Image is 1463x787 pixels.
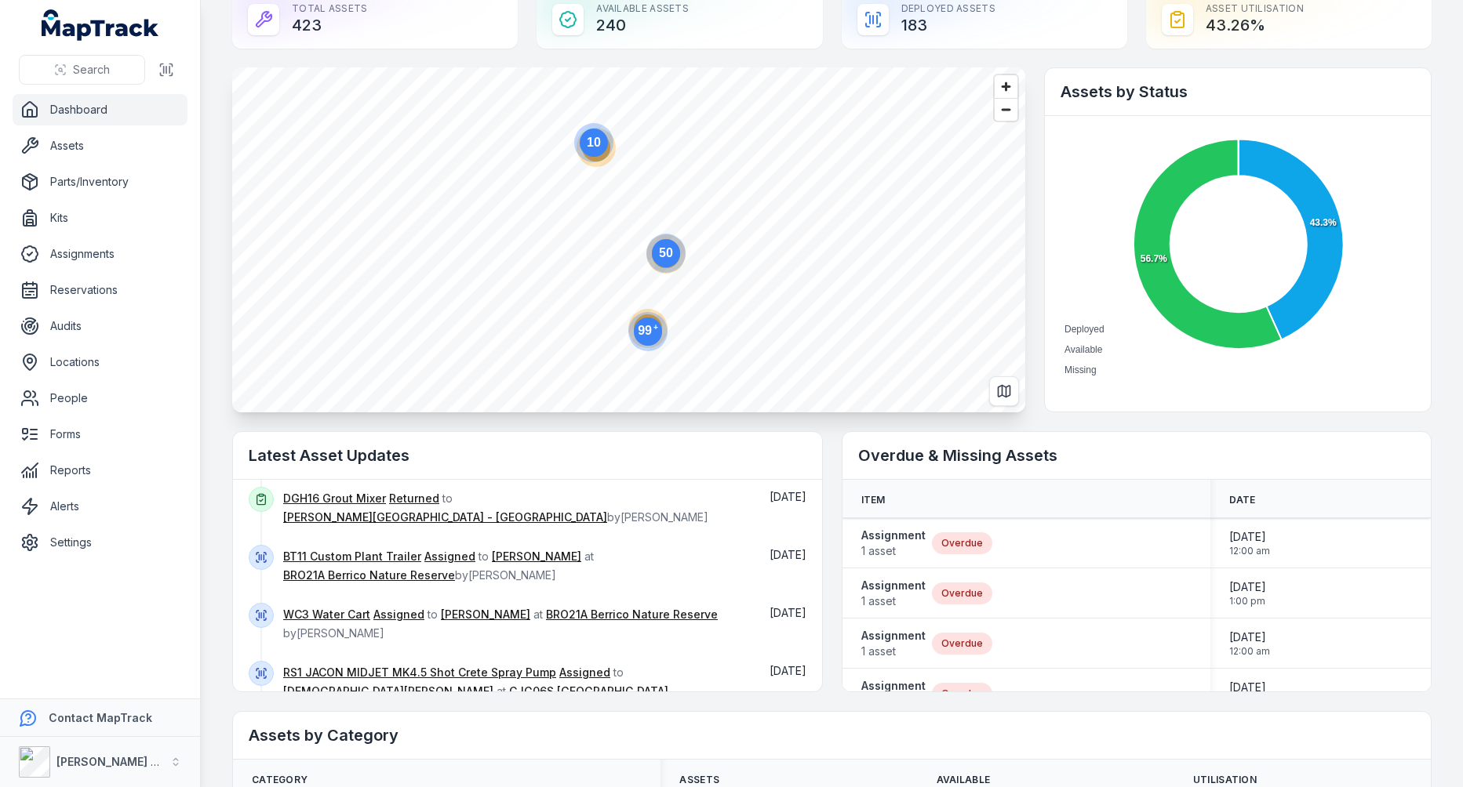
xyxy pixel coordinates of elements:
time: 14/09/2025, 12:00:00 am [1229,629,1270,658]
span: [DATE] [770,606,806,619]
time: 13/09/2025, 12:00:00 am [1229,680,1270,708]
a: Assignment1 asset [861,528,926,559]
canvas: Map [232,67,1025,412]
a: BRO21A Berrico Nature Reserve [546,607,718,622]
span: to at by [PERSON_NAME] [283,607,718,640]
span: [DATE] [770,548,806,561]
a: Assigned [424,549,475,564]
a: [PERSON_NAME] [441,607,530,622]
a: People [13,383,187,414]
a: Assignment1 asset [861,628,926,659]
span: 12:00 am [1229,545,1270,557]
strong: [PERSON_NAME] Group [56,755,185,768]
a: RS1 JACON MIDJET MK4.5 Shot Crete Spray Pump [283,665,556,680]
a: MapTrack [42,9,159,41]
time: 18/09/2025, 1:00:00 pm [1229,579,1266,607]
a: Dashboard [13,94,187,125]
a: Reports [13,455,187,486]
text: 50 [659,246,673,259]
span: [DATE] [770,490,806,503]
a: Locations [13,346,187,378]
a: Assignment [861,678,926,709]
a: Audits [13,310,187,342]
a: Assets [13,130,187,161]
span: [DATE] [1229,579,1266,595]
a: Assignments [13,238,187,270]
span: Search [73,62,110,78]
a: Assignment1 asset [861,578,926,609]
div: Overdue [932,683,992,705]
a: [DEMOGRAPHIC_DATA][PERSON_NAME] [283,684,493,699]
h2: Overdue & Missing Assets [858,444,1416,466]
span: Category [252,774,308,786]
time: 22/09/2025, 7:11:28 am [770,664,806,677]
div: Overdue [932,633,992,655]
a: BT11 Custom Plant Trailer [283,549,421,564]
a: Returned [389,491,439,506]
h2: Assets by Status [1061,81,1415,103]
a: Reservations [13,274,187,306]
span: 12:00 am [1229,645,1270,658]
span: Deployed [1064,324,1105,335]
button: Zoom out [995,98,1017,121]
div: Overdue [932,532,992,554]
text: 10 [587,136,601,149]
a: Assigned [559,665,610,680]
span: Assets [679,774,719,786]
span: [DATE] [1229,629,1270,645]
div: Overdue [932,582,992,604]
span: 1 asset [861,543,926,559]
strong: Assignment [861,528,926,543]
button: Zoom in [995,75,1017,98]
span: 1 asset [861,593,926,609]
a: CJG06S [GEOGRAPHIC_DATA] [509,684,668,699]
span: 1:00 pm [1229,595,1266,607]
span: Date [1229,494,1256,506]
a: Assigned [373,607,424,622]
span: [DATE] [1229,529,1270,545]
span: to by [PERSON_NAME] [283,491,708,524]
a: [PERSON_NAME][GEOGRAPHIC_DATA] - [GEOGRAPHIC_DATA] [283,510,607,525]
a: Settings [13,527,187,558]
tspan: + [653,323,658,332]
h2: Assets by Category [249,724,1415,746]
span: Item [861,494,886,506]
button: Search [19,55,145,85]
button: Switch to Map View [989,376,1019,406]
a: BRO21A Berrico Nature Reserve [283,568,455,583]
strong: Assignment [861,678,926,694]
a: WC3 Water Cart [283,607,370,622]
span: Available [1064,344,1102,355]
span: Missing [1064,364,1097,375]
strong: Assignment [861,628,926,644]
text: 99 [638,323,658,337]
a: [PERSON_NAME] [492,549,581,564]
a: Parts/Inventory [13,166,187,198]
strong: Assignment [861,578,926,593]
time: 31/07/2025, 12:00:00 am [1229,529,1270,557]
a: Alerts [13,491,187,522]
h2: Latest Asset Updates [249,444,806,466]
time: 22/09/2025, 7:37:57 am [770,490,806,503]
span: Available [937,774,991,786]
span: [DATE] [1229,680,1270,695]
time: 22/09/2025, 7:33:55 am [770,606,806,619]
a: Forms [13,419,187,450]
span: to at by [PERSON_NAME] [283,549,594,582]
span: 1 asset [861,644,926,659]
span: [DATE] [770,664,806,677]
a: DGH16 Grout Mixer [283,491,386,506]
strong: Contact MapTrack [49,711,152,724]
a: Kits [13,202,187,234]
time: 22/09/2025, 7:35:49 am [770,548,806,561]
span: Utilisation [1193,774,1257,786]
span: to at by [PERSON_NAME] [283,666,668,716]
